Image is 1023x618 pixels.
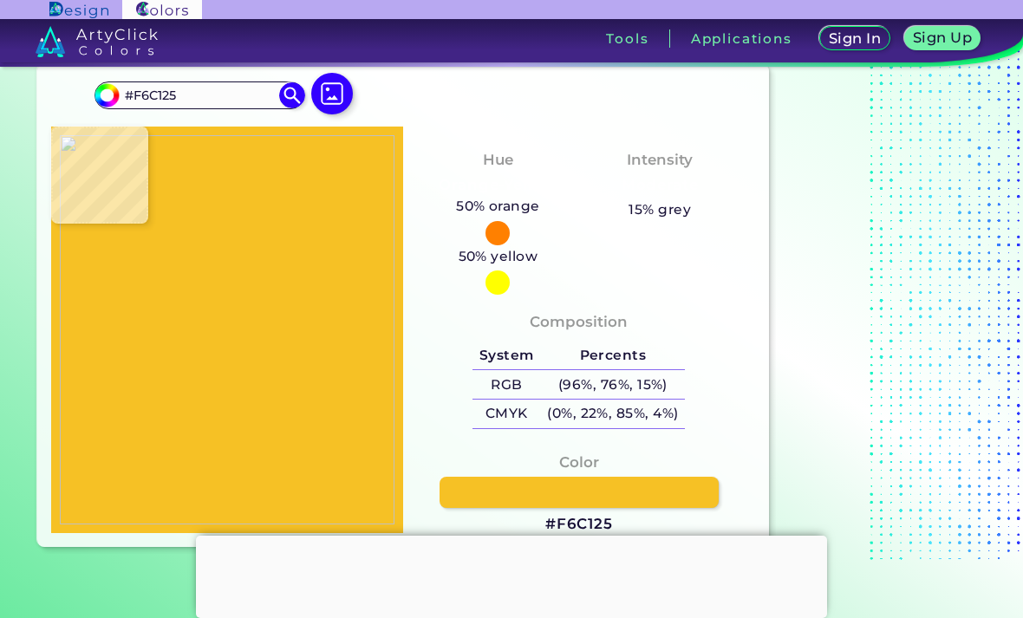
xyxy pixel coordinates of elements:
[36,26,158,57] img: logo_artyclick_colors_white.svg
[472,370,540,399] h5: RGB
[540,342,685,370] h5: Percents
[472,400,540,428] h5: CMYK
[913,30,972,44] h5: Sign Up
[432,175,564,196] h3: Orange-Yellow
[472,342,540,370] h5: System
[279,82,305,108] img: icon search
[627,147,693,172] h4: Intensity
[614,175,706,196] h3: Moderate
[119,83,280,107] input: type color..
[60,135,394,524] img: 6713f442-5ea8-45da-b728-45afadea1434
[196,536,827,614] iframe: Advertisement
[49,2,108,18] img: ArtyClick Design logo
[629,198,691,221] h5: 15% grey
[311,73,353,114] img: icon picture
[540,400,685,428] h5: (0%, 22%, 85%, 4%)
[606,32,648,45] h3: Tools
[559,450,599,475] h4: Color
[691,32,792,45] h3: Applications
[545,514,613,535] h3: #F6C125
[829,31,881,45] h5: Sign In
[483,147,513,172] h4: Hue
[904,26,981,50] a: Sign Up
[452,245,544,268] h5: 50% yellow
[530,309,628,335] h4: Composition
[819,26,890,50] a: Sign In
[449,195,546,218] h5: 50% orange
[540,370,685,399] h5: (96%, 76%, 15%)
